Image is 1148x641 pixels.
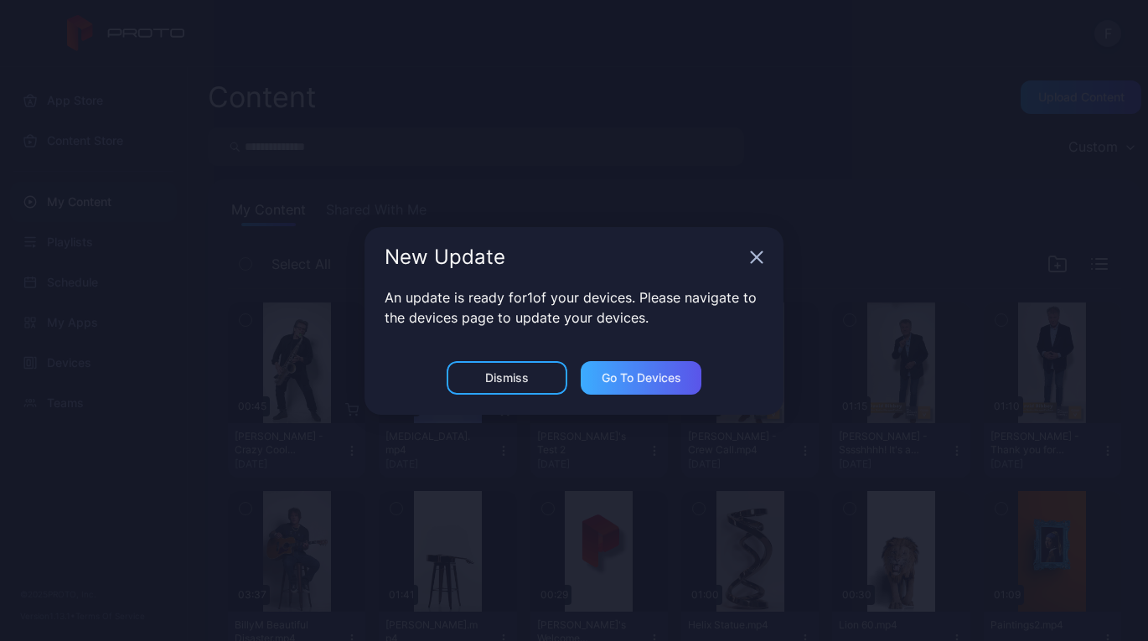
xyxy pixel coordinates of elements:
[485,371,529,385] div: Dismiss
[385,287,763,328] p: An update is ready for 1 of your devices. Please navigate to the devices page to update your devi...
[602,371,681,385] div: Go to devices
[581,361,701,395] button: Go to devices
[447,361,567,395] button: Dismiss
[385,247,743,267] div: New Update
